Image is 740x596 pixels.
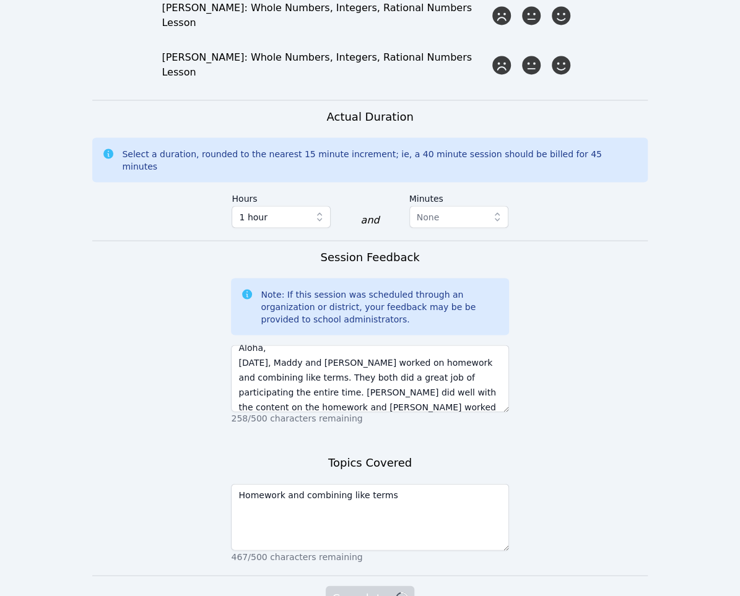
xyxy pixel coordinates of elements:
h3: Session Feedback [320,248,419,266]
div: Note: If this session was scheduled through an organization or district, your feedback may be be ... [261,288,498,325]
textarea: Aloha, [DATE], Maddy and [PERSON_NAME] worked on homework and combining like terms. They both did... [231,345,508,412]
div: and [360,212,379,227]
div: [PERSON_NAME]: Whole Numbers, Integers, Rational Numbers Lesson [162,1,489,30]
label: Hours [232,187,331,205]
label: Minutes [409,187,508,205]
p: 258/500 characters remaining [231,412,508,424]
textarea: Homework and combining like terms [231,483,508,550]
p: 467/500 characters remaining [231,550,508,563]
button: 1 hour [232,205,331,228]
button: None [409,205,508,228]
span: 1 hour [239,209,267,224]
div: [PERSON_NAME]: Whole Numbers, Integers, Rational Numbers Lesson [162,50,489,80]
span: None [417,212,440,222]
h3: Topics Covered [328,454,412,471]
h3: Actual Duration [326,108,413,125]
div: Select a duration, rounded to the nearest 15 minute increment; ie, a 40 minute session should be ... [122,147,637,172]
